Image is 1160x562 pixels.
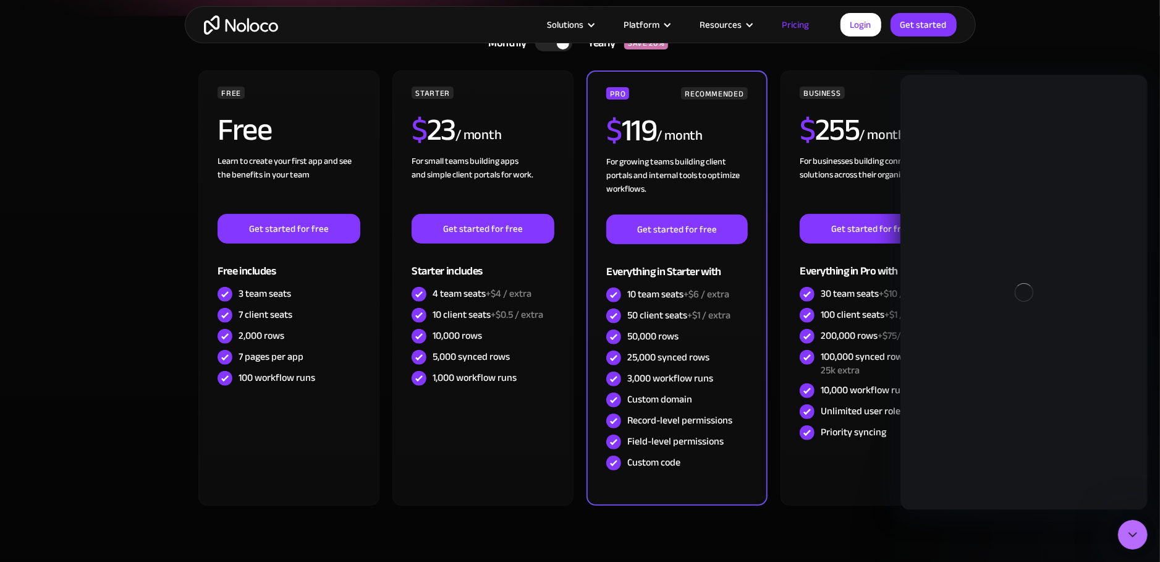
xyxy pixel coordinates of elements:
[900,75,1148,510] iframe: Intercom live chat
[821,425,886,439] div: Priority syncing
[859,126,905,145] div: / month
[1118,520,1148,550] iframe: Intercom live chat
[455,126,502,145] div: / month
[218,87,245,99] div: FREE
[412,155,554,214] div: For small teams building apps and simple client portals for work. ‍
[821,383,910,397] div: 10,000 workflow runs
[700,17,742,33] div: Resources
[204,15,278,35] a: home
[239,350,303,364] div: 7 pages per app
[627,435,724,448] div: Field-level permissions
[412,114,455,145] h2: 23
[627,372,713,385] div: 3,000 workflow runs
[879,284,928,303] span: +$10 / extra
[532,17,609,33] div: Solutions
[627,287,729,301] div: 10 team seats
[433,308,543,321] div: 10 client seats
[491,305,543,324] span: +$0.5 / extra
[218,114,271,145] h2: Free
[548,17,584,33] div: Solutions
[800,155,942,214] div: For businesses building connected solutions across their organization. ‍
[681,87,747,100] div: RECOMMENDED
[624,17,660,33] div: Platform
[687,306,730,325] span: +$1 / extra
[239,329,284,343] div: 2,000 rows
[684,285,729,304] span: +$6 / extra
[606,87,629,100] div: PRO
[606,244,747,284] div: Everything in Starter with
[239,308,292,321] div: 7 client seats
[821,329,942,343] div: 200,000 rows
[821,350,942,377] div: 100,000 synced rows
[239,371,315,385] div: 100 workflow runs
[821,287,928,300] div: 30 team seats
[218,214,360,244] a: Get started for free
[656,126,703,146] div: / month
[800,87,844,99] div: BUSINESS
[627,309,730,322] div: 50 client seats
[800,244,942,284] div: Everything in Pro with
[606,115,656,146] h2: 119
[840,13,881,36] a: Login
[821,404,905,418] div: Unlimited user roles
[606,155,747,215] div: For growing teams building client portals and internal tools to optimize workflows.
[609,17,685,33] div: Platform
[627,414,732,427] div: Record-level permissions
[433,329,482,343] div: 10,000 rows
[800,214,942,244] a: Get started for free
[606,101,622,160] span: $
[884,305,928,324] span: +$1 / extra
[433,371,517,385] div: 1,000 workflow runs
[624,37,668,49] div: SAVE 20%
[800,101,815,159] span: $
[433,287,531,300] div: 4 team seats
[218,244,360,284] div: Free includes
[627,456,680,469] div: Custom code
[473,34,536,53] div: Monthly
[433,350,510,364] div: 5,000 synced rows
[800,114,859,145] h2: 255
[878,326,942,345] span: +$75/ 25k extra
[412,87,453,99] div: STARTER
[239,287,291,300] div: 3 team seats
[891,13,957,36] a: Get started
[486,284,531,303] span: +$4 / extra
[627,351,709,364] div: 25,000 synced rows
[218,155,360,214] div: Learn to create your first app and see the benefits in your team ‍
[412,244,554,284] div: Starter includes
[627,330,679,343] div: 50,000 rows
[767,17,825,33] a: Pricing
[627,393,692,406] div: Custom domain
[412,101,427,159] span: $
[821,308,928,321] div: 100 client seats
[685,17,767,33] div: Resources
[606,215,747,244] a: Get started for free
[821,347,931,380] span: +$75/ 25k extra
[412,214,554,244] a: Get started for free
[572,34,624,53] div: Yearly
